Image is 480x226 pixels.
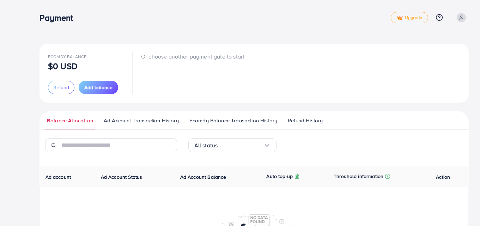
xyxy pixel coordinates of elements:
[189,117,277,124] span: Ecomdy Balance Transaction History
[101,173,142,181] span: Ad Account Status
[104,117,179,124] span: Ad Account Transaction History
[334,172,383,181] p: Threshold information
[47,117,93,124] span: Balance Allocation
[188,138,277,152] div: Search for option
[397,15,422,20] span: Upgrade
[266,172,293,181] p: Auto top-up
[288,117,323,124] span: Refund History
[40,13,79,23] h3: Payment
[218,140,263,151] input: Search for option
[48,62,78,70] p: $0 USD
[397,16,403,20] img: tick
[48,54,86,60] span: Ecomdy Balance
[141,52,244,61] p: Or choose another payment gate to start
[436,173,450,181] span: Action
[84,84,113,91] span: Add balance
[48,81,74,94] button: Refund
[53,84,69,91] span: Refund
[45,173,71,181] span: Ad account
[194,140,218,151] span: All status
[180,173,226,181] span: Ad Account Balance
[391,12,428,23] a: tickUpgrade
[79,81,118,94] button: Add balance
